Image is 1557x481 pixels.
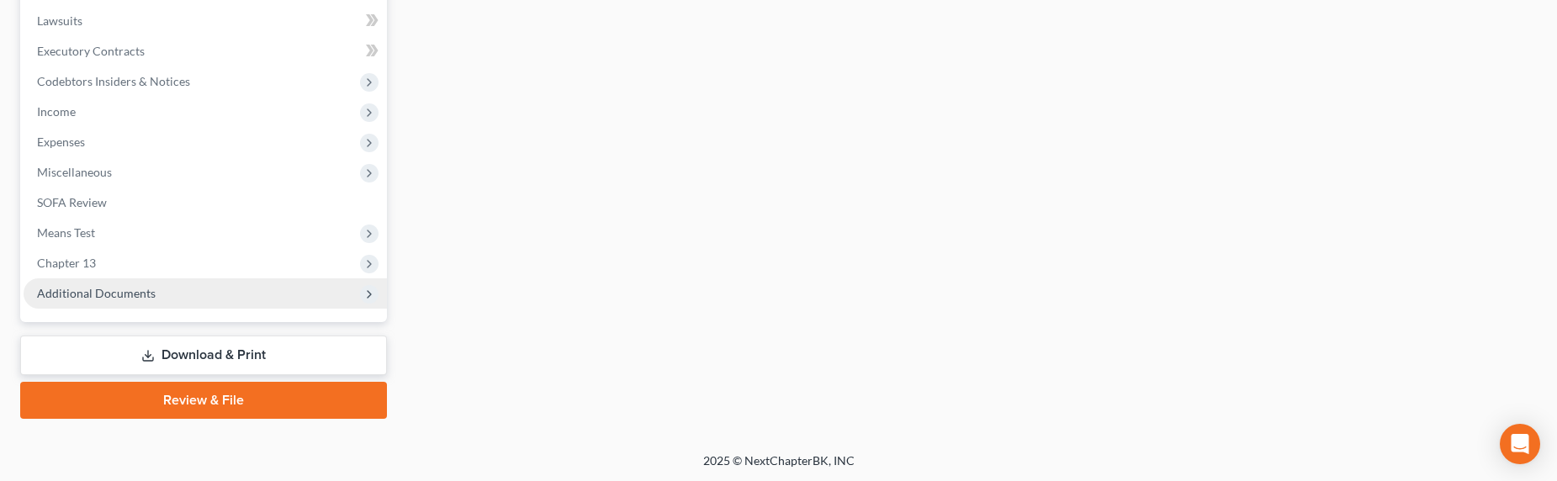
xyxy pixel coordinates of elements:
span: Miscellaneous [37,165,112,179]
span: Additional Documents [37,286,156,300]
span: Lawsuits [37,13,82,28]
span: Codebtors Insiders & Notices [37,74,190,88]
div: Open Intercom Messenger [1500,424,1540,464]
a: Lawsuits [24,6,387,36]
span: Executory Contracts [37,44,145,58]
span: SOFA Review [37,195,107,209]
span: Means Test [37,225,95,240]
a: Review & File [20,382,387,419]
span: Chapter 13 [37,256,96,270]
a: Download & Print [20,336,387,375]
span: Income [37,104,76,119]
a: SOFA Review [24,188,387,218]
a: Executory Contracts [24,36,387,66]
span: Expenses [37,135,85,149]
